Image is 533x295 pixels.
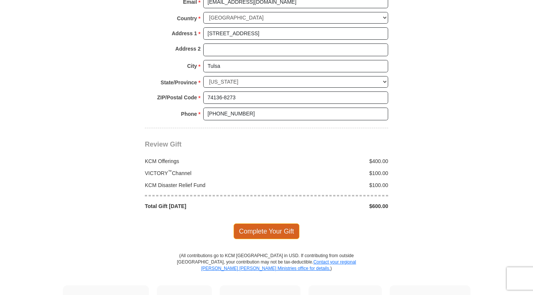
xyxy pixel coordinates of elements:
[141,202,267,210] div: Total Gift [DATE]
[187,61,197,71] strong: City
[175,43,201,54] strong: Address 2
[172,28,197,39] strong: Address 1
[141,181,267,189] div: KCM Disaster Relief Fund
[177,13,197,24] strong: Country
[168,169,172,174] sup: ™
[266,157,392,165] div: $400.00
[266,202,392,210] div: $600.00
[141,157,267,165] div: KCM Offerings
[161,77,197,88] strong: State/Province
[181,109,197,119] strong: Phone
[266,169,392,177] div: $100.00
[234,223,300,239] span: Complete Your Gift
[157,92,197,103] strong: ZIP/Postal Code
[177,253,356,285] p: (All contributions go to KCM [GEOGRAPHIC_DATA] in USD. If contributing from outside [GEOGRAPHIC_D...
[145,141,182,148] span: Review Gift
[266,181,392,189] div: $100.00
[141,169,267,177] div: VICTORY Channel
